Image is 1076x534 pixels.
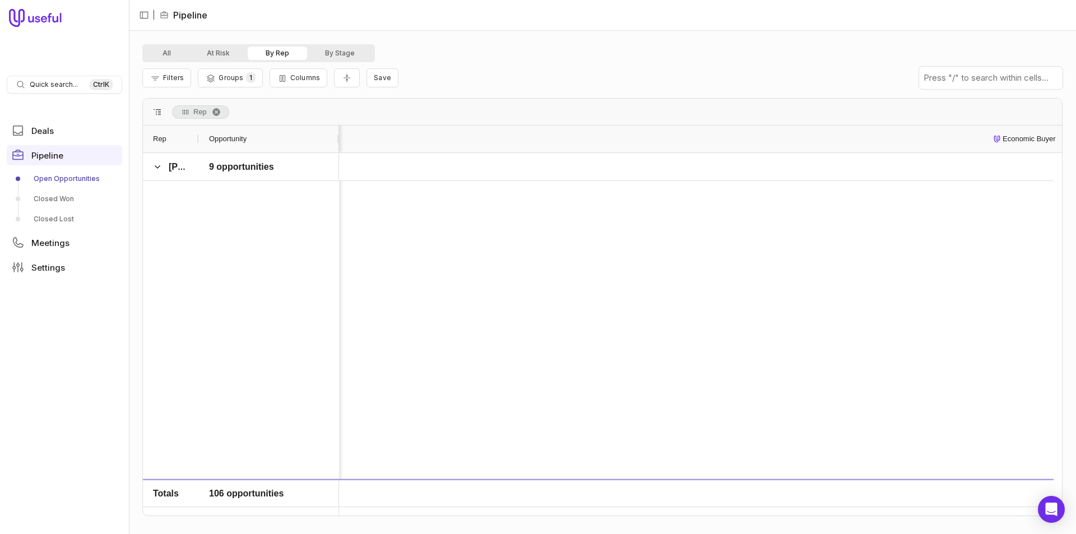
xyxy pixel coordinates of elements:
a: Pipeline [7,145,122,165]
span: Deals [31,127,54,135]
span: Columns [290,73,320,82]
span: Settings [31,263,65,272]
span: Opportunity [209,132,247,146]
span: 1 [246,72,256,83]
span: Economic Buyer [1003,132,1056,146]
button: Collapse sidebar [136,7,152,24]
span: Groups [219,73,243,82]
input: Press "/" to search within cells... [919,67,1063,89]
div: Pipeline submenu [7,170,122,228]
span: Quick search... [30,80,78,89]
button: Filter Pipeline [142,68,191,87]
a: Closed Lost [7,210,122,228]
div: Row Groups [172,105,229,119]
a: Closed Won [7,190,122,208]
span: [PERSON_NAME] [169,162,244,171]
span: 9 opportunities [209,160,274,174]
button: Collapse all rows [334,68,360,88]
a: Meetings [7,233,122,253]
div: Open Intercom Messenger [1038,496,1065,523]
a: Settings [7,257,122,277]
button: All [145,47,189,60]
span: Rep. Press ENTER to sort. Press DELETE to remove [172,105,229,119]
button: Create a new saved view [367,68,398,87]
span: Pipeline [31,151,63,160]
kbd: Ctrl K [90,79,113,90]
button: Group Pipeline [198,68,262,87]
button: By Rep [248,47,307,60]
a: Deals [7,120,122,141]
button: Columns [270,68,327,87]
button: At Risk [189,47,248,60]
span: Filters [163,73,184,82]
span: Save [374,73,391,82]
span: Rep [153,132,166,146]
li: Pipeline [160,8,207,22]
button: By Stage [307,47,373,60]
span: Rep [193,105,207,119]
span: | [152,8,155,22]
span: Meetings [31,239,69,247]
a: Open Opportunities [7,170,122,188]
